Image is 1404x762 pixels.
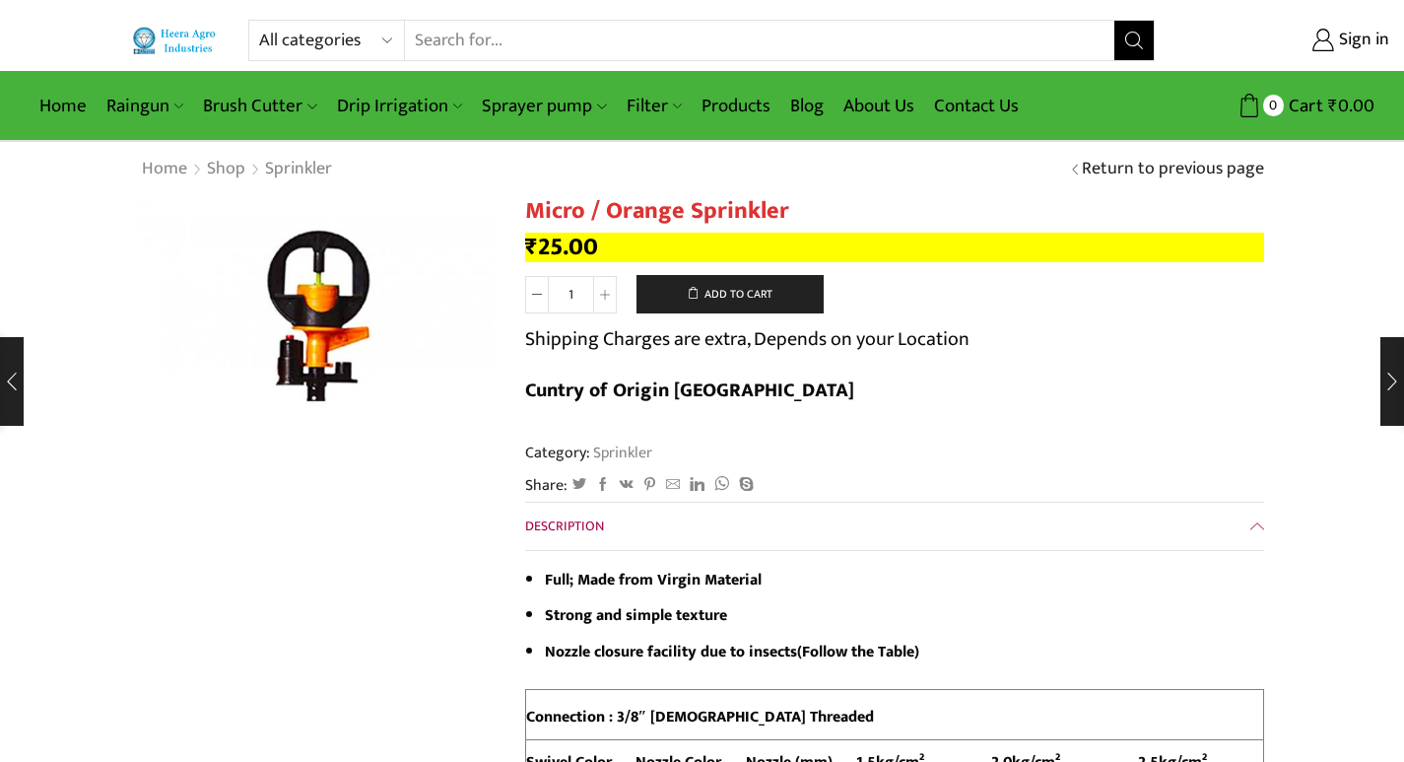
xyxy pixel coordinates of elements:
strong: Connection : 3/8″ [DEMOGRAPHIC_DATA] Threaded [526,704,875,729]
a: Drip Irrigation [327,83,472,129]
a: Products [692,83,780,129]
bdi: 0.00 [1328,91,1374,121]
span: Share: [525,474,568,497]
h1: Micro / Orange Sprinkler [525,197,1264,226]
a: About Us [834,83,924,129]
a: Sprinkler [590,440,652,465]
span: ₹ [525,227,538,267]
p: Shipping Charges are extra, Depends on your Location [525,323,969,355]
a: Contact Us [924,83,1029,129]
span: Cart [1284,93,1323,119]
span: Category: [525,442,652,464]
a: Raingun [97,83,193,129]
span: 0 [1263,95,1284,115]
span: Sign in [1334,28,1389,53]
span: Description [525,515,604,537]
strong: Nozzle closure facility due to insects(Follow the Table) [545,639,919,664]
a: Brush Cutter [193,83,326,129]
a: Shop [206,157,246,182]
a: Sprayer pump [472,83,616,129]
a: Description [525,503,1264,550]
span: ₹ [1328,91,1338,121]
a: Filter [617,83,692,129]
a: Home [30,83,97,129]
nav: Breadcrumb [141,157,333,182]
strong: Strong and simple texture [545,602,727,628]
button: Search button [1114,21,1154,60]
a: 0 Cart ₹0.00 [1174,88,1374,124]
a: Home [141,157,188,182]
a: Sprinkler [264,157,333,182]
button: Add to cart [636,275,824,314]
a: Blog [780,83,834,129]
input: Search for... [405,21,1115,60]
a: Return to previous page [1082,157,1264,182]
a: Sign in [1184,23,1389,58]
input: Product quantity [549,276,593,313]
img: Orange-Sprinkler [141,197,496,433]
bdi: 25.00 [525,227,598,267]
strong: Full; Made from Virgin Material [545,567,762,592]
b: Cuntry of Origin [GEOGRAPHIC_DATA] [525,374,854,407]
